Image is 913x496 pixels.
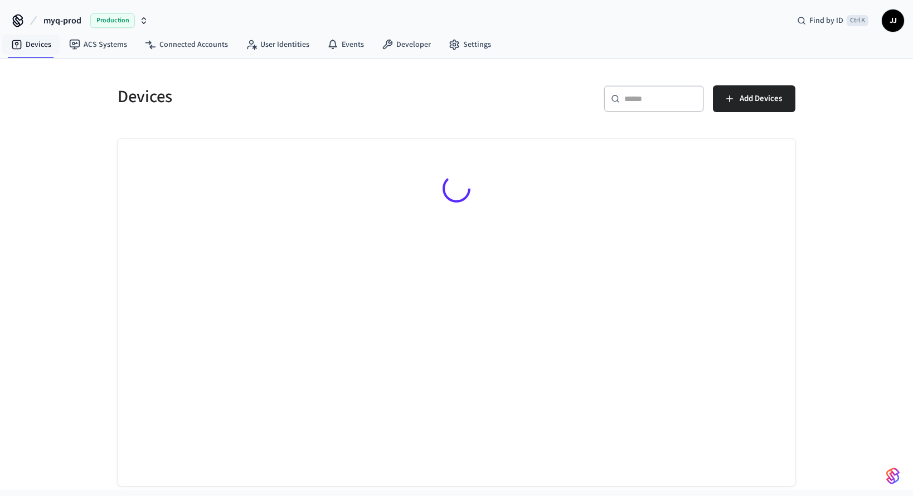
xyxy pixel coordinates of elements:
[118,85,450,108] h5: Devices
[2,35,60,55] a: Devices
[882,9,904,32] button: JJ
[318,35,373,55] a: Events
[886,467,900,485] img: SeamLogoGradient.69752ec5.svg
[809,15,843,26] span: Find by ID
[713,85,795,112] button: Add Devices
[847,15,868,26] span: Ctrl K
[136,35,237,55] a: Connected Accounts
[883,11,903,31] span: JJ
[740,92,782,106] span: Add Devices
[60,35,136,55] a: ACS Systems
[788,11,877,31] div: Find by IDCtrl K
[237,35,318,55] a: User Identities
[440,35,500,55] a: Settings
[373,35,440,55] a: Developer
[43,14,81,27] span: myq-prod
[90,13,135,28] span: Production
